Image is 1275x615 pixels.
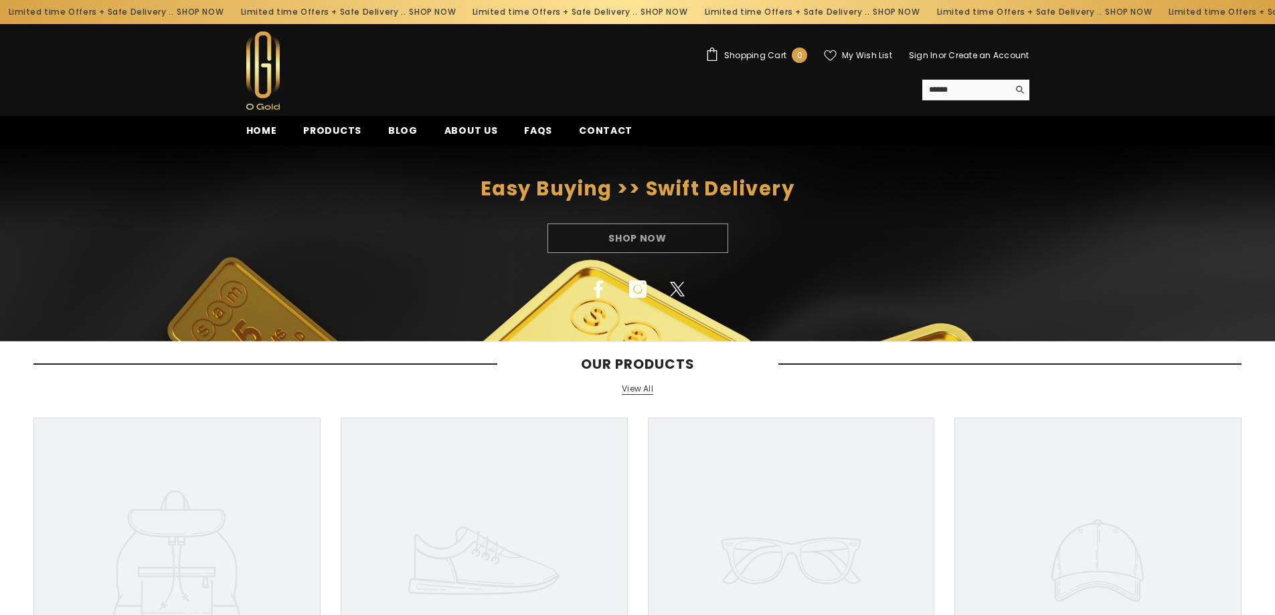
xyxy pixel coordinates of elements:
a: SHOP NOW [845,5,892,19]
a: View All [622,383,653,395]
span: 0 [797,48,802,63]
span: or [938,50,946,61]
a: About us [431,123,511,146]
a: My Wish List [824,50,892,62]
img: Ogold Shop [246,31,280,110]
button: Search [1009,80,1029,100]
a: Sign In [909,50,938,61]
div: Limited time Offers + Safe Delivery .. [204,1,436,23]
a: Create an Account [948,50,1029,61]
a: Shopping Cart [705,48,807,63]
span: Our Products [497,356,778,372]
span: Shopping Cart [724,52,786,60]
a: Blog [375,123,431,146]
span: My Wish List [842,52,892,60]
span: FAQs [524,124,552,137]
a: Products [290,123,375,146]
a: SHOP NOW [613,5,660,19]
a: Contact [566,123,646,146]
div: Limited time Offers + Safe Delivery .. [900,1,1132,23]
a: Home [233,123,290,146]
a: SHOP NOW [381,5,428,19]
div: Limited time Offers + Safe Delivery .. [668,1,900,23]
a: SHOP NOW [1077,5,1124,19]
span: Products [303,124,361,137]
a: SHOP NOW [149,5,196,19]
div: Limited time Offers + Safe Delivery .. [436,1,669,23]
summary: Search [922,80,1029,100]
span: Blog [388,124,418,137]
span: Home [246,124,277,137]
a: FAQs [511,123,566,146]
span: About us [444,124,498,137]
span: Contact [579,124,632,137]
